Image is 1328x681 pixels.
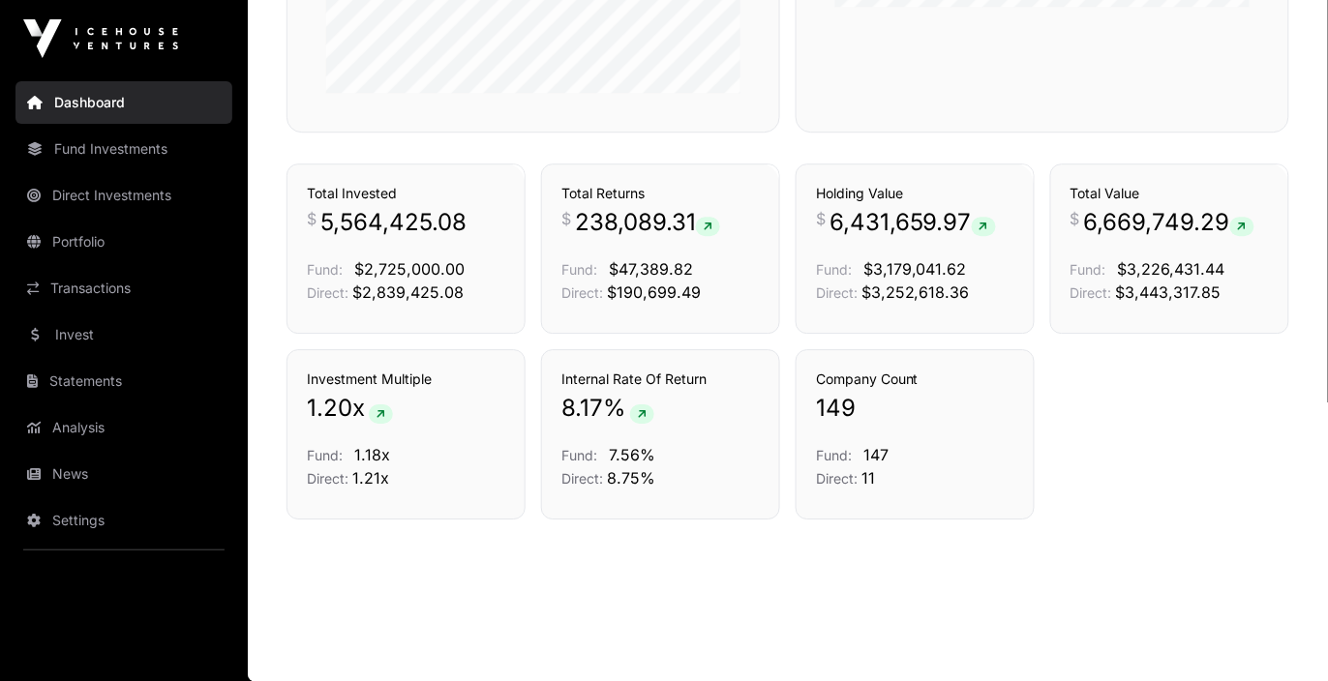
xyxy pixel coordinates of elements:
[609,259,693,279] span: $47,389.82
[609,445,655,464] span: 7.56%
[307,284,348,301] span: Direct:
[816,261,852,278] span: Fund:
[15,81,232,124] a: Dashboard
[561,470,603,487] span: Direct:
[307,393,352,424] span: 1.20
[561,393,603,424] span: 8.17
[816,370,1014,389] h3: Company Count
[15,453,232,495] a: News
[307,470,348,487] span: Direct:
[561,261,597,278] span: Fund:
[861,468,875,488] span: 11
[15,499,232,542] a: Settings
[816,284,858,301] span: Direct:
[561,447,597,463] span: Fund:
[816,470,858,487] span: Direct:
[561,284,603,301] span: Direct:
[15,406,232,449] a: Analysis
[15,128,232,170] a: Fund Investments
[1071,261,1106,278] span: Fund:
[561,207,571,230] span: $
[816,393,856,424] span: 149
[816,447,852,463] span: Fund:
[307,207,317,230] span: $
[607,282,701,302] span: $190,699.49
[1231,588,1328,681] iframe: Chat Widget
[603,393,626,424] span: %
[1084,207,1254,238] span: 6,669,749.29
[1118,259,1225,279] span: $3,226,431.44
[15,267,232,310] a: Transactions
[307,261,343,278] span: Fund:
[354,445,390,464] span: 1.18x
[1071,207,1080,230] span: $
[830,207,996,238] span: 6,431,659.97
[863,259,967,279] span: $3,179,041.62
[354,259,465,279] span: $2,725,000.00
[561,184,760,203] h3: Total Returns
[561,370,760,389] h3: Internal Rate Of Return
[861,282,970,302] span: $3,252,618.36
[1071,284,1112,301] span: Direct:
[15,313,232,356] a: Invest
[15,174,232,217] a: Direct Investments
[1071,184,1269,203] h3: Total Value
[816,184,1014,203] h3: Holding Value
[352,282,464,302] span: $2,839,425.08
[320,207,467,238] span: 5,564,425.08
[816,207,826,230] span: $
[307,370,505,389] h3: Investment Multiple
[607,468,655,488] span: 8.75%
[575,207,720,238] span: 238,089.31
[307,447,343,463] span: Fund:
[1116,282,1222,302] span: $3,443,317.85
[863,445,889,464] span: 147
[352,468,389,488] span: 1.21x
[23,19,178,58] img: Icehouse Ventures Logo
[15,360,232,402] a: Statements
[15,221,232,263] a: Portfolio
[352,393,365,424] span: x
[307,184,505,203] h3: Total Invested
